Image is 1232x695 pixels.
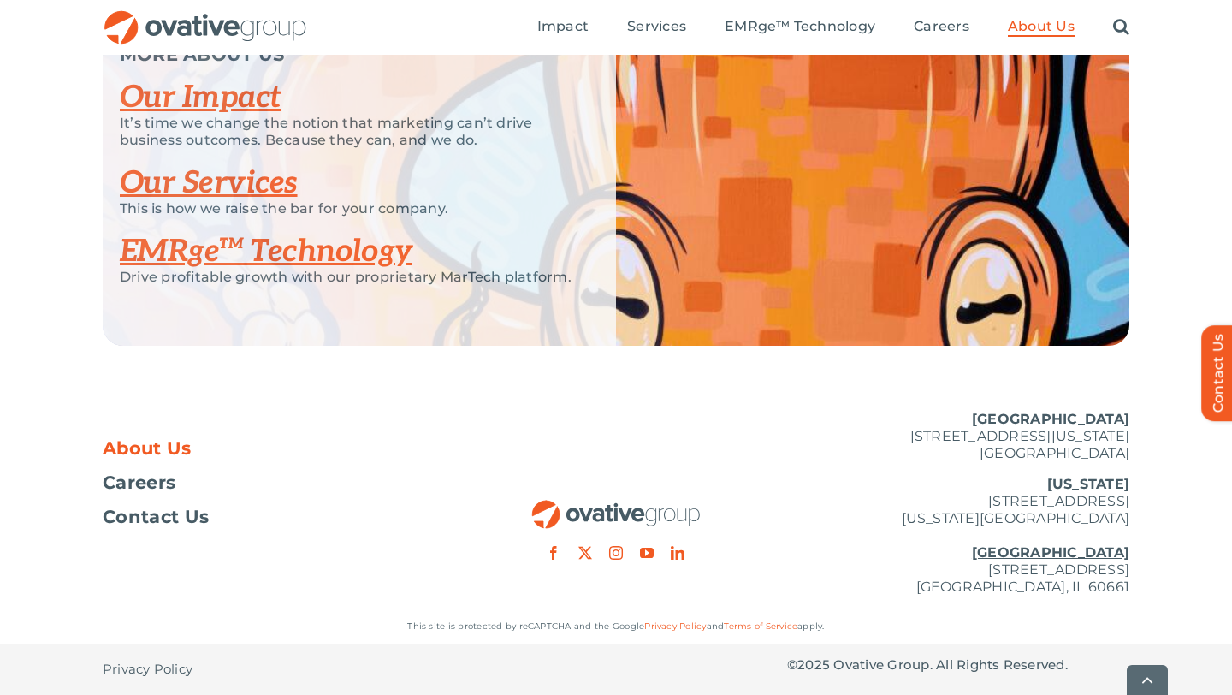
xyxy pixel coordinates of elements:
[914,18,969,37] a: Careers
[640,546,654,560] a: youtube
[724,621,797,632] a: Terms of Service
[103,9,308,25] a: OG_Full_horizontal_RGB
[725,18,875,35] span: EMRge™ Technology
[1008,18,1075,35] span: About Us
[103,644,192,695] a: Privacy Policy
[103,474,445,491] a: Careers
[671,546,684,560] a: linkedin
[103,661,192,678] span: Privacy Policy
[787,411,1129,462] p: [STREET_ADDRESS][US_STATE] [GEOGRAPHIC_DATA]
[103,618,1129,635] p: This site is protected by reCAPTCHA and the Google and apply.
[537,18,589,37] a: Impact
[609,546,623,560] a: instagram
[787,476,1129,596] p: [STREET_ADDRESS] [US_STATE][GEOGRAPHIC_DATA] [STREET_ADDRESS] [GEOGRAPHIC_DATA], IL 60661
[103,474,175,491] span: Careers
[547,546,560,560] a: facebook
[530,498,702,514] a: OG_Full_horizontal_RGB
[972,544,1129,561] u: [GEOGRAPHIC_DATA]
[120,233,412,270] a: EMRge™ Technology
[627,18,686,37] a: Services
[120,115,573,149] p: It’s time we change the notion that marketing can’t drive business outcomes. Because they can, an...
[120,164,298,202] a: Our Services
[972,411,1129,427] u: [GEOGRAPHIC_DATA]
[103,508,445,526] a: Contact Us
[1047,476,1129,492] u: [US_STATE]
[787,656,1129,674] p: © Ovative Group. All Rights Reserved.
[120,79,281,116] a: Our Impact
[1113,18,1129,37] a: Search
[103,440,445,526] nav: Footer Menu
[1008,18,1075,37] a: About Us
[725,18,875,37] a: EMRge™ Technology
[578,546,592,560] a: twitter
[120,269,573,286] p: Drive profitable growth with our proprietary MarTech platform.
[644,621,706,632] a: Privacy Policy
[120,200,573,217] p: This is how we raise the bar for your company.
[914,18,969,35] span: Careers
[797,656,830,673] span: 2025
[103,440,445,457] a: About Us
[103,440,192,457] span: About Us
[103,508,209,526] span: Contact Us
[627,18,686,35] span: Services
[537,18,589,35] span: Impact
[120,46,573,63] p: MORE ABOUT US
[103,644,445,695] nav: Footer - Privacy Policy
